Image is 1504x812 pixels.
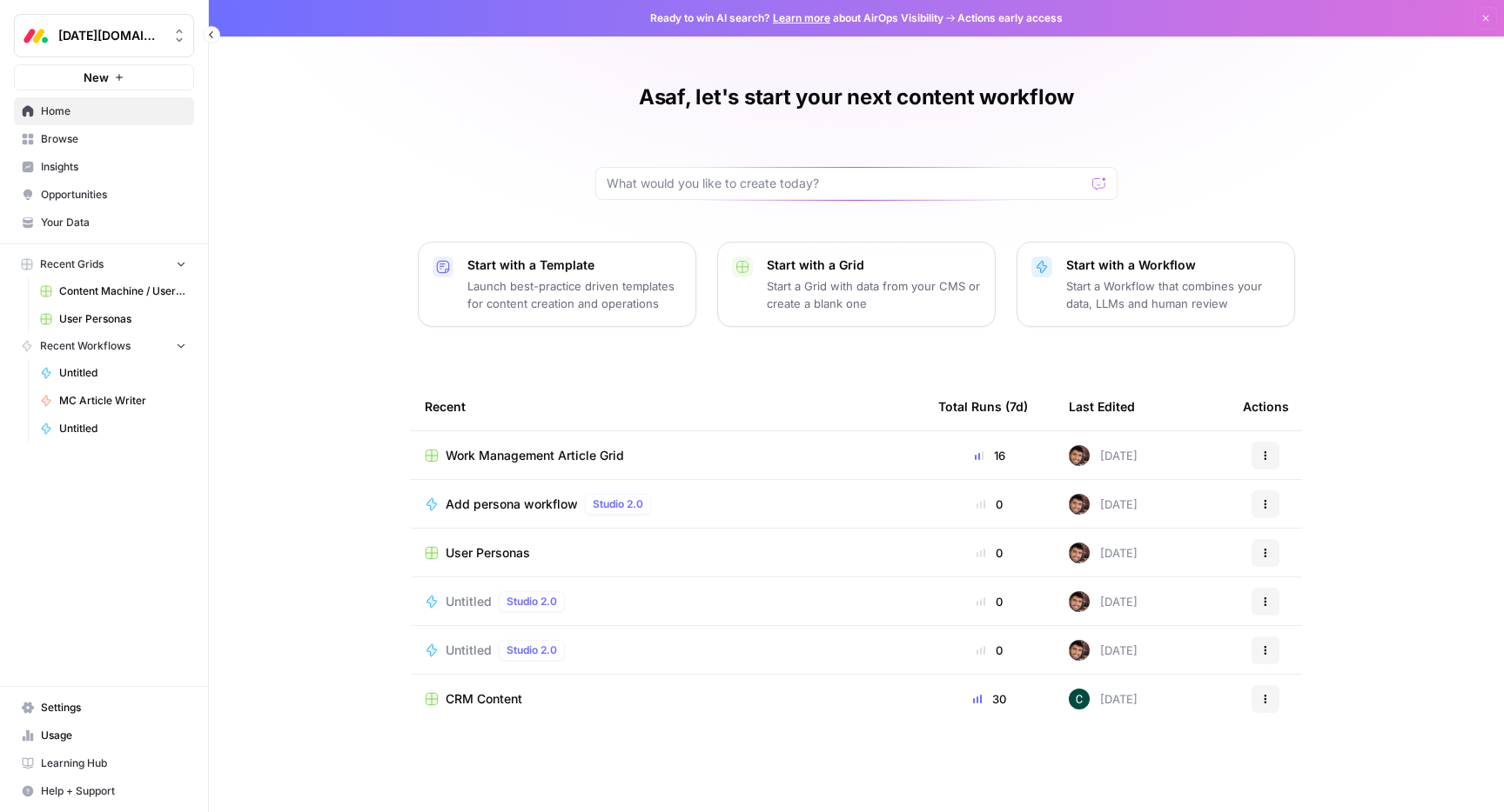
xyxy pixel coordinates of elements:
span: Recent Grids [40,256,104,272]
button: Recent Workflows [14,333,194,359]
img: y0asuwamdbdpf46ggxkw3g1vygm3 [1069,640,1090,661]
div: [DATE] [1069,494,1138,515]
img: y0asuwamdbdpf46ggxkw3g1vygm3 [1069,494,1090,515]
a: Settings [14,694,194,722]
p: Start with a Template [467,256,681,274]
div: [DATE] [1069,640,1138,661]
img: y0asuwamdbdpf46ggxkw3g1vygm3 [1069,542,1090,563]
a: CRM Content [425,690,910,708]
button: Recent Grids [14,251,194,277]
div: [DATE] [1069,591,1138,612]
div: 0 [938,496,1041,513]
span: Untitled [59,365,186,381]
a: MC Article Writer [32,387,194,415]
p: Start with a Grid [767,256,981,274]
a: Learning Hub [14,749,194,777]
input: What would you like to create today? [607,175,1085,192]
a: Opportunities [14,181,194,209]
span: Insights [41,159,186,175]
span: User Personas [446,544,530,562]
p: Start a Grid with data from your CMS or create a blank one [767,277,981,312]
span: Browse [41,131,186,147]
span: Studio 2.0 [507,642,557,658]
span: Actions early access [957,10,1063,26]
a: Untitled [32,415,194,443]
p: Start a Workflow that combines your data, LLMs and human review [1066,277,1280,312]
span: Content Machine / User Persona Content [59,283,186,299]
span: Home [41,103,186,119]
button: Start with a WorkflowStart a Workflow that combines your data, LLMs and human review [1017,242,1295,327]
img: y0asuwamdbdpf46ggxkw3g1vygm3 [1069,591,1090,612]
span: Opportunities [41,187,186,203]
span: Usage [41,728,186,743]
a: Add persona workflowStudio 2.0 [425,494,910,515]
span: Work Management Article Grid [446,447,624,464]
div: [DATE] [1069,542,1138,563]
div: 0 [938,642,1041,659]
a: Learn more [773,11,830,24]
a: Browse [14,125,194,153]
a: UntitledStudio 2.0 [425,640,910,661]
div: Recent [425,383,910,430]
img: y0asuwamdbdpf46ggxkw3g1vygm3 [1069,445,1090,466]
a: Home [14,97,194,125]
span: Untitled [446,593,492,610]
a: User Personas [425,544,910,562]
a: User Personas [32,305,194,333]
span: User Personas [59,311,186,327]
span: Ready to win AI search? about AirOps Visibility [650,10,943,26]
span: Untitled [59,421,186,436]
button: Start with a GridStart a Grid with data from your CMS or create a blank one [717,242,996,327]
a: Usage [14,722,194,749]
span: Your Data [41,215,186,230]
span: Learning Hub [41,755,186,771]
a: UntitledStudio 2.0 [425,591,910,612]
span: New [84,69,109,86]
a: Insights [14,153,194,181]
div: Total Runs (7d) [938,383,1028,430]
div: [DATE] [1069,445,1138,466]
span: MC Article Writer [59,393,186,409]
span: Settings [41,700,186,715]
a: Content Machine / User Persona Content [32,277,194,305]
span: Untitled [446,642,492,659]
img: vwv6frqzyjkvcnqomnnxlvzyyij2 [1069,689,1090,709]
div: 0 [938,544,1041,562]
a: Your Data [14,209,194,236]
span: Help + Support [41,783,186,799]
div: 0 [938,593,1041,610]
button: Workspace: Monday.com [14,14,194,57]
span: Studio 2.0 [507,594,557,609]
div: Actions [1243,383,1289,430]
div: Last Edited [1069,383,1135,430]
span: Studio 2.0 [593,496,643,512]
h1: Asaf, let's start your next content workflow [639,83,1074,111]
p: Start with a Workflow [1066,256,1280,274]
div: 30 [938,690,1041,708]
span: Add persona workflow [446,496,578,513]
p: Launch best-practice driven templates for content creation and operations [467,277,681,312]
button: Start with a TemplateLaunch best-practice driven templates for content creation and operations [418,242,696,327]
span: Recent Workflows [40,338,131,354]
a: Work Management Article Grid [425,447,910,464]
div: [DATE] [1069,689,1138,709]
span: CRM Content [446,690,522,708]
button: New [14,64,194,90]
a: Untitled [32,359,194,387]
span: [DATE][DOMAIN_NAME] [58,27,164,44]
img: Monday.com Logo [20,20,51,51]
button: Help + Support [14,777,194,805]
div: 16 [938,447,1041,464]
